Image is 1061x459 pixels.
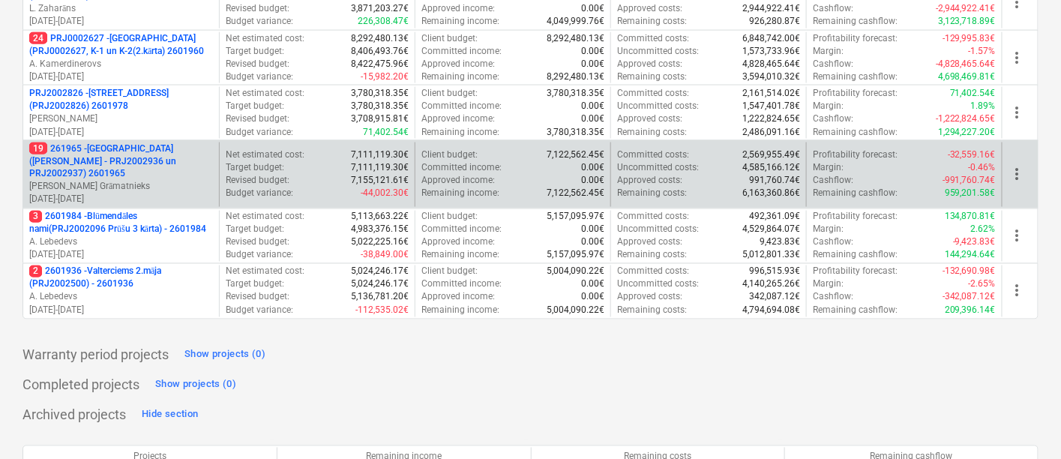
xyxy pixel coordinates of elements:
p: [PERSON_NAME] Grāmatnieks [29,181,213,193]
p: Committed costs : [617,148,689,161]
p: Net estimated cost : [226,148,304,161]
p: Net estimated cost : [226,87,304,100]
p: 1,294,227.20€ [938,126,996,139]
p: 5,004,090.22€ [547,265,604,278]
p: Target budget : [226,45,284,58]
p: 959,201.58€ [945,187,996,200]
p: 7,122,562.45€ [547,148,604,161]
p: Warranty period projects [22,346,169,364]
p: 342,087.12€ [749,291,800,304]
p: Target budget : [226,161,284,174]
span: 24 [29,32,47,44]
p: Cashflow : [813,112,853,125]
button: Hide section [138,403,202,427]
p: 5,113,663.22€ [351,211,409,223]
p: 0.00€ [581,236,604,249]
p: PRJ0002627 - [GEOGRAPHIC_DATA] (PRJ0002627, K-1 un K-2(2.kārta) 2601960 [29,32,213,58]
p: L. Zaharāns [29,2,213,15]
p: Committed income : [421,278,502,291]
p: Margin : [813,100,844,112]
p: Revised budget : [226,291,289,304]
p: Client budget : [421,265,478,278]
p: 9,423.83€ [760,236,800,249]
div: PRJ2002826 -[STREET_ADDRESS] (PRJ2002826) 2601978[PERSON_NAME][DATE]-[DATE] [29,87,213,139]
span: more_vert [1009,166,1027,184]
div: Show projects (0) [155,376,236,394]
p: Margin : [813,161,844,174]
p: 0.00€ [581,2,604,15]
p: Profitability forecast : [813,87,898,100]
p: 0.00€ [581,161,604,174]
p: Remaining income : [421,249,499,262]
p: 4,049,999.76€ [547,15,604,28]
p: Archived projects [22,406,126,424]
p: 2601936 - Valterciems 2.māja (PRJ2002500) - 2601936 [29,265,213,291]
p: Approved costs : [617,236,682,249]
p: Budget variance : [226,15,293,28]
p: Approved costs : [617,291,682,304]
p: 2,486,091.16€ [742,126,800,139]
p: 1.89% [971,100,996,112]
p: 8,292,480.13€ [547,32,604,45]
p: Approved costs : [617,58,682,70]
p: 0.00€ [581,112,604,125]
p: Budget variance : [226,70,293,83]
div: Show projects (0) [184,346,265,364]
p: Remaining costs : [617,15,687,28]
p: -2.65% [969,278,996,291]
p: Remaining costs : [617,70,687,83]
p: 7,111,119.30€ [351,161,409,174]
p: Uncommitted costs : [617,223,699,236]
p: -132,690.98€ [943,265,996,278]
p: -9,423.83€ [953,236,996,249]
div: 32601984 -Blūmendāles nami(PRJ2002096 Prūšu 3 kārta) - 2601984A. Lebedevs[DATE]-[DATE] [29,211,213,262]
p: Committed costs : [617,265,689,278]
p: -44,002.30€ [361,187,409,200]
p: 5,024,246.17€ [351,265,409,278]
p: 8,292,480.13€ [351,32,409,45]
p: Remaining income : [421,187,499,200]
p: Approved costs : [617,112,682,125]
p: 3,780,318.35€ [351,100,409,112]
p: 0.00€ [581,175,604,187]
p: -112,535.02€ [355,304,409,317]
p: [DATE] - [DATE] [29,304,213,317]
p: Cashflow : [813,175,853,187]
p: -4,828,465.64€ [936,58,996,70]
p: 5,022,225.16€ [351,236,409,249]
button: Show projects (0) [181,343,269,367]
p: -342,087.12€ [943,291,996,304]
p: Approved income : [421,175,495,187]
p: 4,794,694.08€ [742,304,800,317]
p: 261965 - [GEOGRAPHIC_DATA] ([PERSON_NAME] - PRJ2002936 un PRJ2002937) 2601965 [29,142,213,181]
p: A. Kamerdinerovs [29,58,213,70]
p: -15,982.20€ [361,70,409,83]
p: Committed costs : [617,32,689,45]
p: 226,308.47€ [358,15,409,28]
p: Approved costs : [617,2,682,15]
p: Budget variance : [226,249,293,262]
p: Approved income : [421,112,495,125]
p: Remaining costs : [617,249,687,262]
p: 4,983,376.15€ [351,223,409,236]
p: [DATE] - [DATE] [29,249,213,262]
p: Profitability forecast : [813,265,898,278]
p: 7,111,119.30€ [351,148,409,161]
p: 1,222,824.65€ [742,112,800,125]
p: Remaining costs : [617,304,687,317]
p: 5,157,095.97€ [547,211,604,223]
p: Remaining cashflow : [813,126,898,139]
p: Committed income : [421,100,502,112]
p: [DATE] - [DATE] [29,193,213,206]
p: 2601984 - Blūmendāles nami(PRJ2002096 Prūšu 3 kārta) - 2601984 [29,211,213,236]
p: -1.57% [969,45,996,58]
p: -38,849.00€ [361,249,409,262]
p: Cashflow : [813,58,853,70]
p: Target budget : [226,100,284,112]
p: 1,547,401.78€ [742,100,800,112]
p: Net estimated cost : [226,32,304,45]
p: Budget variance : [226,126,293,139]
p: Remaining costs : [617,126,687,139]
p: Remaining income : [421,15,499,28]
div: 24PRJ0002627 -[GEOGRAPHIC_DATA] (PRJ0002627, K-1 un K-2(2.kārta) 2601960A. Kamerdinerovs[DATE]-[D... [29,32,213,84]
